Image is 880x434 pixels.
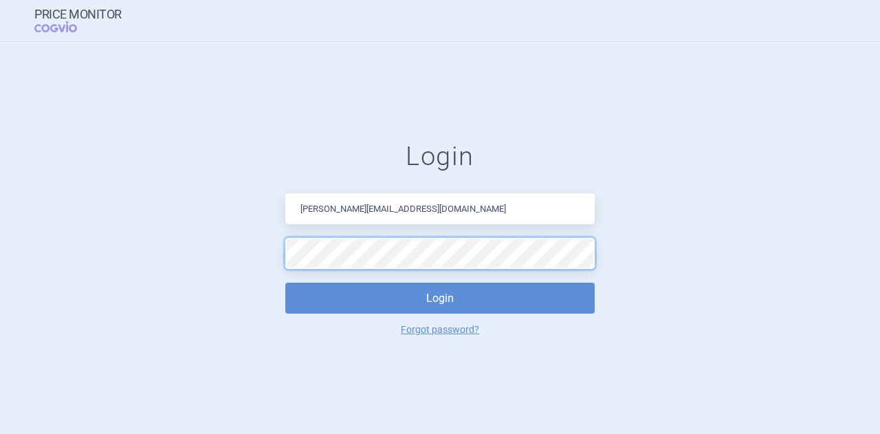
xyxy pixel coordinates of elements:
span: COGVIO [34,21,96,32]
input: Email [285,193,595,224]
strong: Price Monitor [34,8,122,21]
h1: Login [285,141,595,173]
button: Login [285,283,595,314]
a: Forgot password? [401,325,479,334]
a: Price MonitorCOGVIO [34,8,122,34]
